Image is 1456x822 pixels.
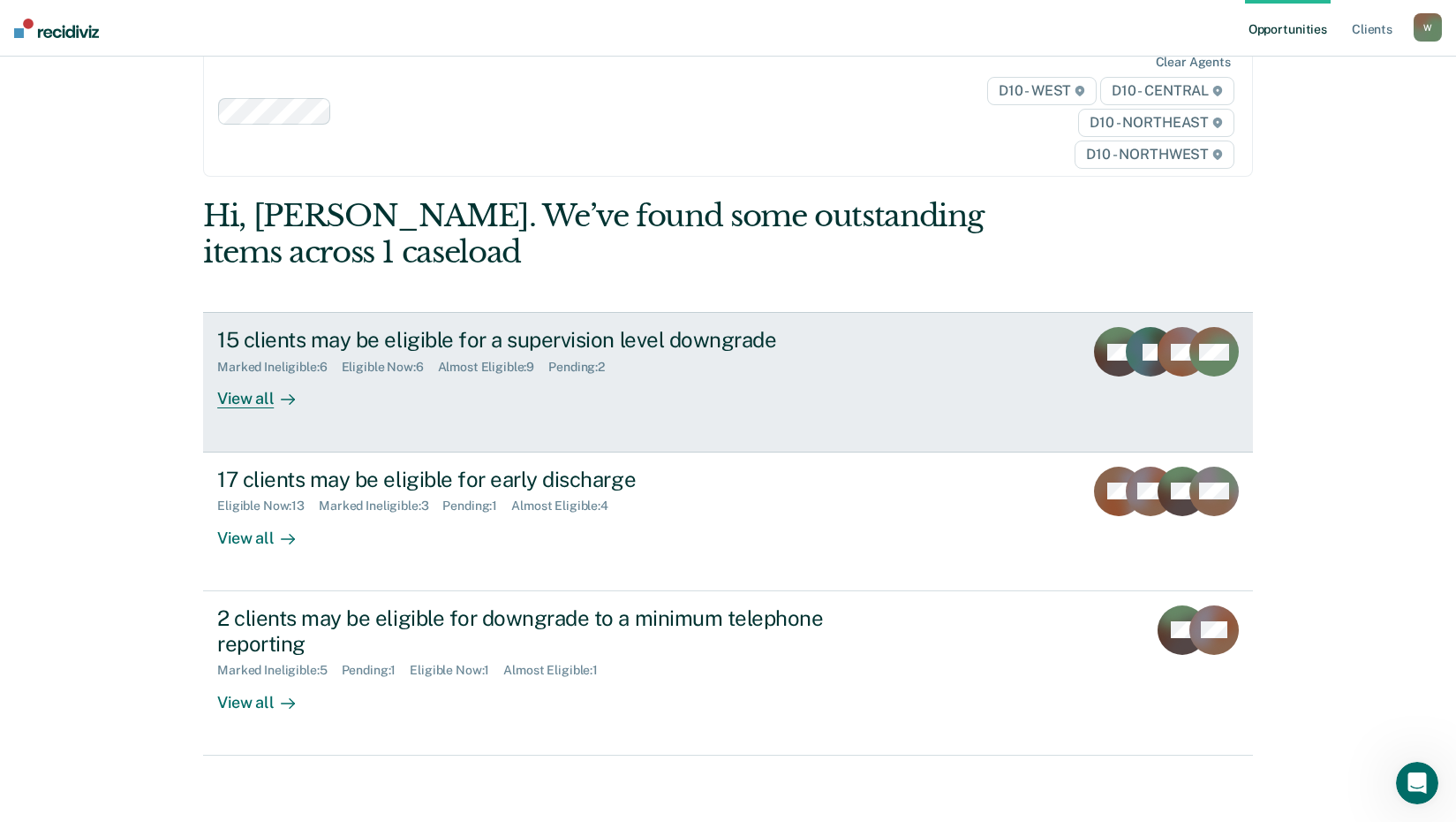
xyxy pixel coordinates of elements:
[1078,109,1233,137] span: D10 - NORTHEAST
[442,499,511,514] div: Pending : 1
[203,198,1043,270] div: Hi, [PERSON_NAME]. We’ve found some outstanding items across 1 caseload
[217,360,341,375] div: Marked Ineligible : 6
[342,360,438,375] div: Eligible Now : 6
[342,663,411,678] div: Pending : 1
[503,663,612,678] div: Almost Eligible : 1
[319,499,442,514] div: Marked Ineligible : 3
[217,467,837,492] div: 17 clients may be eligible for early discharge
[217,663,341,678] div: Marked Ineligible : 5
[1414,13,1442,42] button: W
[410,663,503,678] div: Eligible Now : 1
[203,453,1253,591] a: 17 clients may be eligible for early dischargeEligible Now:13Marked Ineligible:3Pending:1Almost E...
[1396,762,1438,804] iframe: Intercom live chat
[987,77,1097,105] span: D10 - WEST
[217,327,837,353] div: 15 clients may be eligible for a supervision level downgrade
[217,678,316,712] div: View all
[438,360,549,375] div: Almost Eligible : 9
[217,514,316,548] div: View all
[14,19,99,38] img: Recidiviz
[203,312,1253,452] a: 15 clients may be eligible for a supervision level downgradeMarked Ineligible:6Eligible Now:6Almo...
[1100,77,1234,105] span: D10 - CENTRAL
[511,499,622,514] div: Almost Eligible : 4
[203,591,1253,756] a: 2 clients may be eligible for downgrade to a minimum telephone reportingMarked Ineligible:5Pendin...
[217,375,316,409] div: View all
[548,360,619,375] div: Pending : 2
[217,605,837,657] div: 2 clients may be eligible for downgrade to a minimum telephone reporting
[1156,55,1231,70] div: Clear agents
[1075,141,1233,169] span: D10 - NORTHWEST
[217,499,319,514] div: Eligible Now : 13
